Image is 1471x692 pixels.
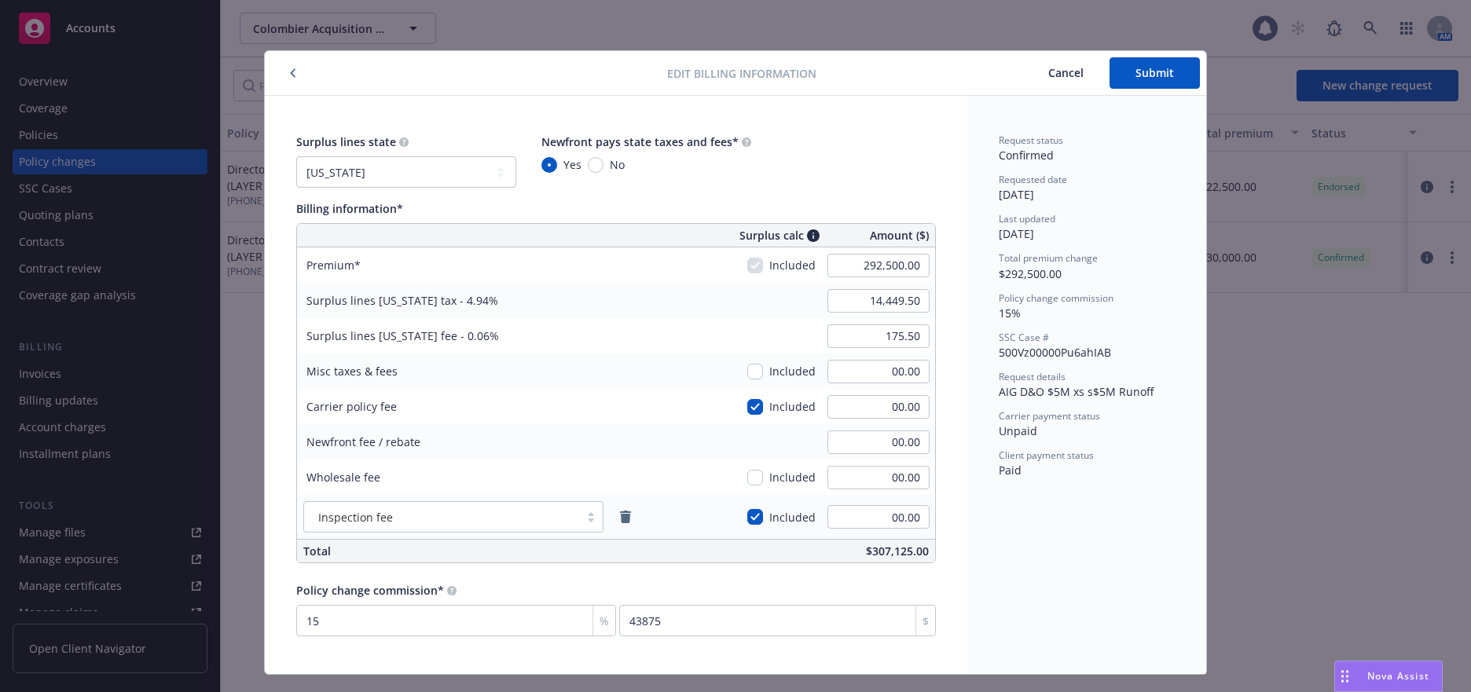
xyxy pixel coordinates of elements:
span: Last updated [999,212,1055,225]
input: No [588,157,603,173]
span: Inspection fee [312,509,571,525]
span: Total premium change [999,251,1098,265]
input: 0.00 [827,360,930,383]
input: 0.00 [827,505,930,529]
span: $ [923,613,929,629]
input: 0.00 [827,254,930,277]
span: 500Vz00000Pu6ahIAB [999,345,1111,360]
span: Client payment status [999,449,1094,462]
span: Surplus lines state [296,134,396,149]
span: Inspection fee [318,509,393,525]
span: Surplus lines [US_STATE] tax - 4.94% [306,293,498,308]
div: Drag to move [1335,661,1355,691]
span: Carrier policy fee [306,399,397,414]
span: Included [769,509,816,525]
span: Unpaid [999,423,1037,438]
span: Yes [563,156,581,173]
a: remove [616,507,635,526]
span: $292,500.00 [999,266,1062,281]
input: 0.00 [827,466,930,489]
span: Policy change commission* [296,583,444,598]
span: % [600,613,609,629]
span: $307,125.00 [866,544,929,558]
span: Surplus calc [739,227,804,243]
span: Newfront fee / rebate [306,434,420,449]
button: Submit [1110,57,1200,89]
input: 0.00 [827,324,930,348]
span: [DATE] [999,226,1034,241]
input: 0.00 [827,395,930,419]
span: Included [769,398,816,415]
input: 0.00 [827,430,930,454]
span: Cancel [1048,65,1084,80]
span: Requested date [999,173,1067,186]
span: [DATE] [999,187,1034,202]
span: Included [769,469,816,485]
span: AIG D&O $5M xs s$5M Runoff [999,384,1154,399]
span: SSC Case # [999,331,1049,344]
span: No [610,156,625,173]
span: Total [303,544,331,558]
span: Wholesale fee [306,470,380,485]
button: Nova Assist [1334,661,1443,692]
span: Policy change commission [999,291,1113,305]
span: Request status [999,134,1063,147]
span: Nova Assist [1367,669,1429,683]
span: Surplus lines [US_STATE] fee - 0.06% [306,328,499,343]
span: Misc taxes & fees [306,364,398,379]
span: Premium [306,258,361,273]
span: Amount ($) [870,227,929,243]
input: 0.00 [827,289,930,313]
span: Newfront pays state taxes and fees* [541,134,739,149]
span: Included [769,257,816,273]
span: Billing information* [296,201,403,216]
span: Edit billing information [667,65,816,82]
span: Included [769,363,816,379]
span: Paid [999,463,1022,478]
span: Carrier payment status [999,409,1100,423]
input: Yes [541,157,557,173]
button: Cancel [1022,57,1110,89]
span: 15% [999,306,1021,320]
span: Submit [1135,65,1174,80]
span: Request details [999,370,1066,383]
span: Confirmed [999,148,1054,163]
